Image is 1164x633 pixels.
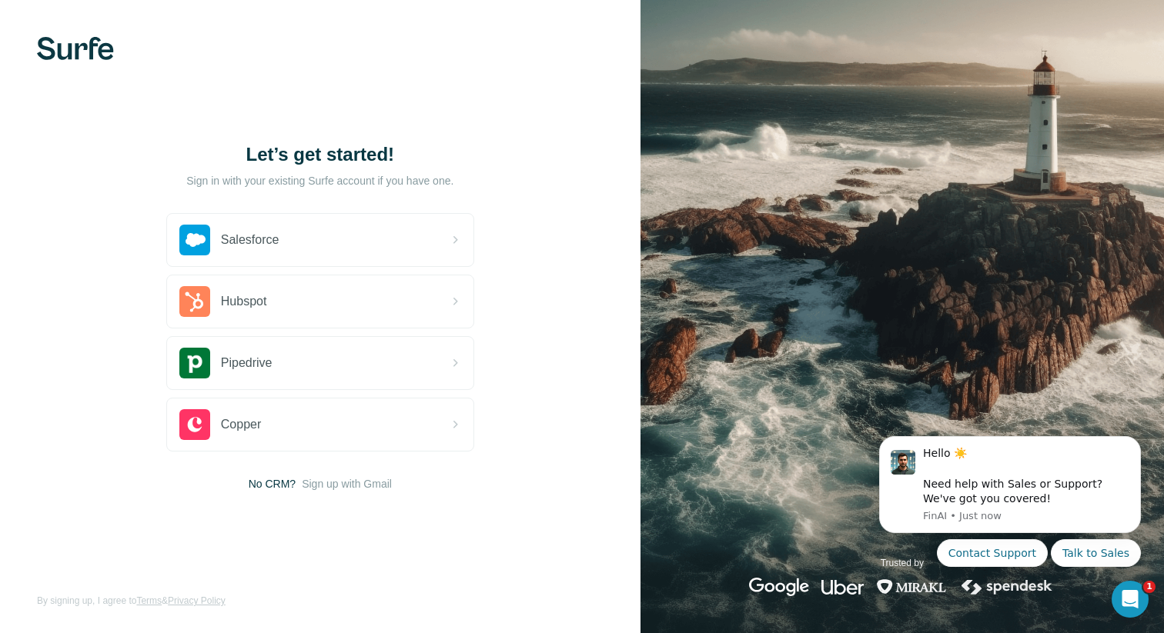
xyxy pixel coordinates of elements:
[749,578,809,596] img: google's logo
[221,292,267,311] span: Hubspot
[221,415,261,434] span: Copper
[821,578,864,596] img: uber's logo
[221,231,279,249] span: Salesforce
[37,37,114,60] img: Surfe's logo
[221,354,273,372] span: Pipedrive
[856,417,1164,625] iframe: Intercom notifications message
[1112,581,1149,618] iframe: Intercom live chat
[166,142,474,167] h1: Let’s get started!
[186,173,453,188] p: Sign in with your existing Surfe account if you have one.
[302,476,392,491] button: Sign up with Gmail
[37,594,226,608] span: By signing up, I agree to &
[179,409,210,440] img: copper's logo
[179,286,210,317] img: hubspot's logo
[136,595,162,606] a: Terms
[1143,581,1156,593] span: 1
[249,476,296,491] span: No CRM?
[179,225,210,255] img: salesforce's logo
[168,595,226,606] a: Privacy Policy
[179,348,210,378] img: pipedrive's logo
